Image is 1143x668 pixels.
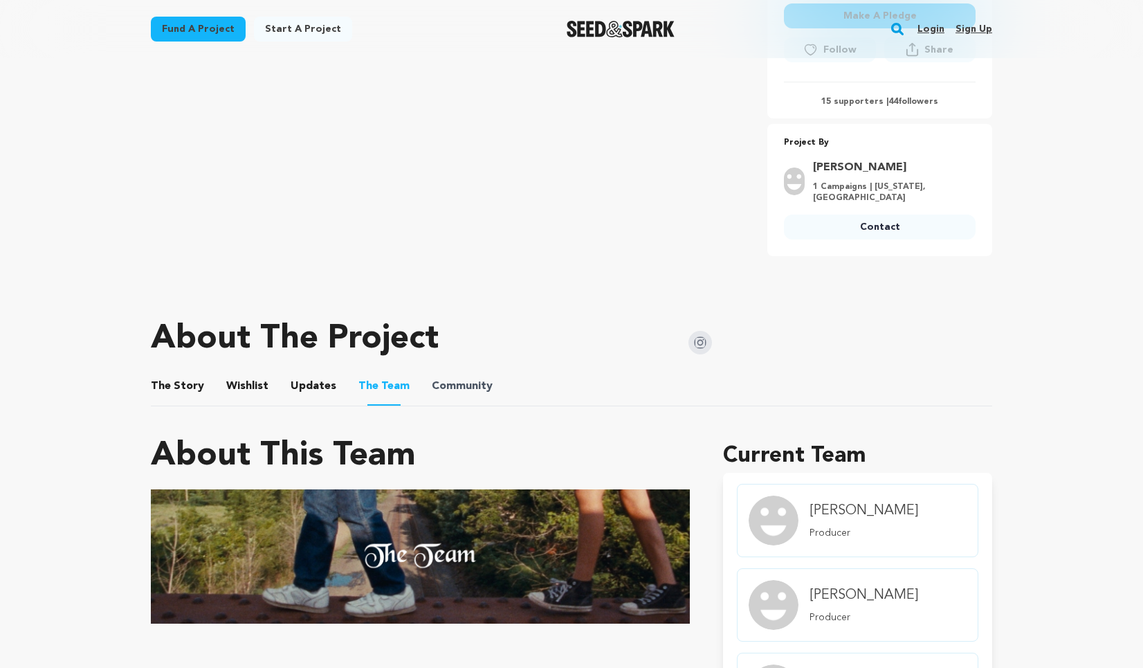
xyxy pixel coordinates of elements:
img: Team Image [749,496,798,545]
a: Start a project [254,17,352,42]
h1: About This Team [151,440,416,473]
span: Community [432,378,493,395]
img: user.png [784,168,805,195]
p: 15 supporters | followers [784,96,976,107]
span: 44 [888,98,898,106]
a: Seed&Spark Homepage [567,21,675,37]
img: Seed&Spark Logo Dark Mode [567,21,675,37]
span: The [358,378,378,395]
a: Sign up [955,18,992,40]
span: Team [358,378,410,395]
a: member.name Profile [737,568,978,642]
p: Producer [810,611,918,624]
img: Team Image [749,580,798,630]
h1: Current Team [723,440,992,473]
a: Login [917,18,944,40]
a: Contact [784,215,976,240]
img: 1751576408-image.png [151,489,690,624]
h1: About The Project [151,323,439,356]
p: 1 Campaigns | [US_STATE], [GEOGRAPHIC_DATA] [813,181,967,204]
a: member.name Profile [737,484,978,557]
span: Wishlist [226,378,268,395]
span: Updates [291,378,336,395]
img: Seed&Spark Instagram Icon [688,331,712,354]
h4: [PERSON_NAME] [810,501,918,521]
a: Goto Fleming Faith profile [813,159,967,176]
span: Story [151,378,204,395]
h4: [PERSON_NAME] [810,586,918,605]
span: The [151,378,171,395]
a: Fund a project [151,17,246,42]
p: Producer [810,526,918,540]
p: Project By [784,135,976,151]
